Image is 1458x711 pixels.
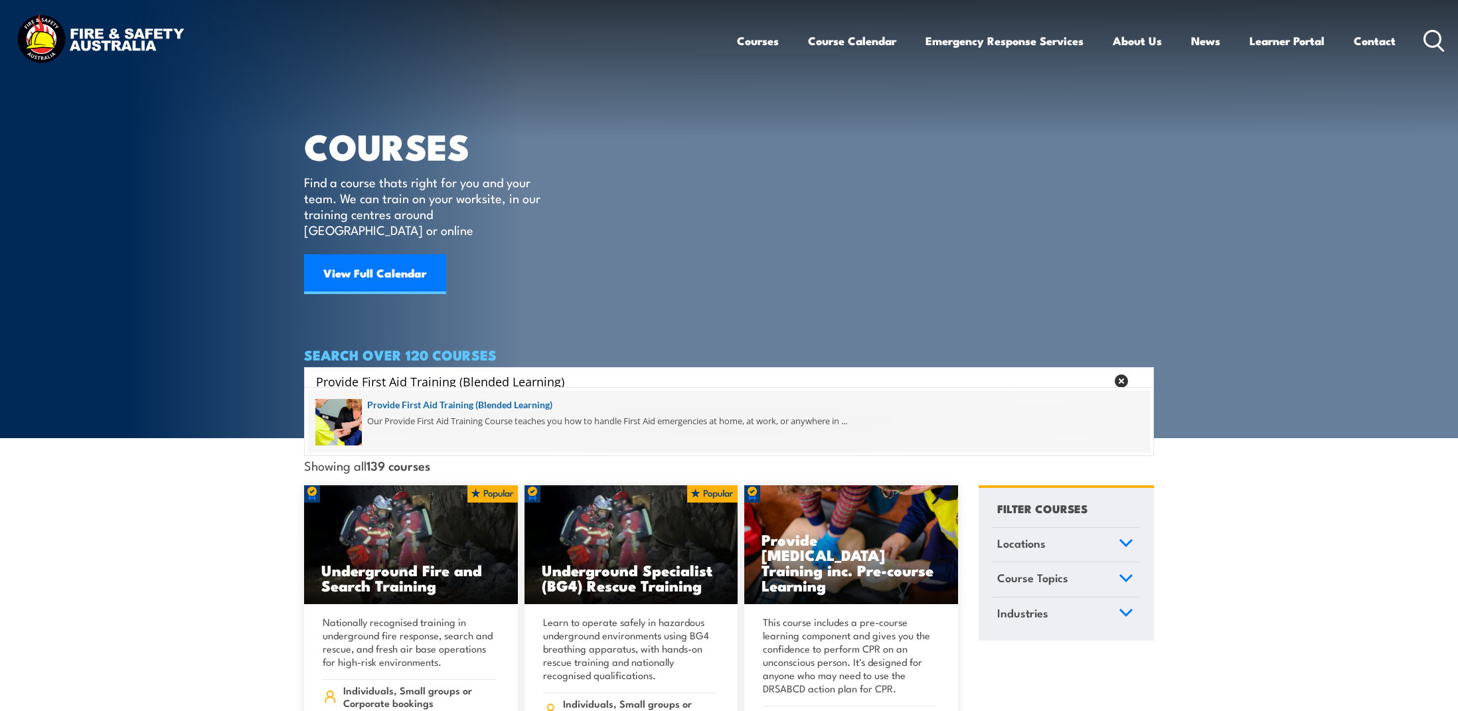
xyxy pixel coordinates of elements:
[304,174,546,238] p: Find a course thats right for you and your team. We can train on your worksite, in our training c...
[343,684,495,709] span: Individuals, Small groups or Corporate bookings
[525,485,738,605] img: Underground mine rescue
[316,371,1106,391] input: Search input
[762,532,941,593] h3: Provide [MEDICAL_DATA] Training inc. Pre-course Learning
[304,485,518,605] img: Underground mine rescue
[737,23,779,58] a: Courses
[542,562,721,593] h3: Underground Specialist (BG4) Rescue Training
[1191,23,1220,58] a: News
[744,485,958,605] a: Provide [MEDICAL_DATA] Training inc. Pre-course Learning
[926,23,1084,58] a: Emergency Response Services
[808,23,896,58] a: Course Calendar
[997,534,1046,552] span: Locations
[744,485,958,605] img: Low Voltage Rescue and Provide CPR
[304,347,1154,362] h4: SEARCH OVER 120 COURSES
[321,562,501,593] h3: Underground Fire and Search Training
[304,130,560,161] h1: COURSES
[1354,23,1396,58] a: Contact
[991,597,1139,632] a: Industries
[763,615,935,695] p: This course includes a pre-course learning component and gives you the confidence to perform CPR ...
[997,569,1068,587] span: Course Topics
[525,485,738,605] a: Underground Specialist (BG4) Rescue Training
[304,458,430,472] span: Showing all
[1131,372,1149,390] button: Search magnifier button
[997,499,1088,517] h4: FILTER COURSES
[543,615,716,682] p: Learn to operate safely in hazardous underground environments using BG4 breathing apparatus, with...
[366,456,430,474] strong: 139 courses
[1250,23,1325,58] a: Learner Portal
[991,528,1139,562] a: Locations
[1113,23,1162,58] a: About Us
[997,604,1048,622] span: Industries
[304,254,446,294] a: View Full Calendar
[304,485,518,605] a: Underground Fire and Search Training
[323,615,495,669] p: Nationally recognised training in underground fire response, search and rescue, and fresh air bas...
[991,562,1139,597] a: Course Topics
[315,398,1143,412] a: Provide First Aid Training (Blended Learning)
[319,372,1109,390] form: Search form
